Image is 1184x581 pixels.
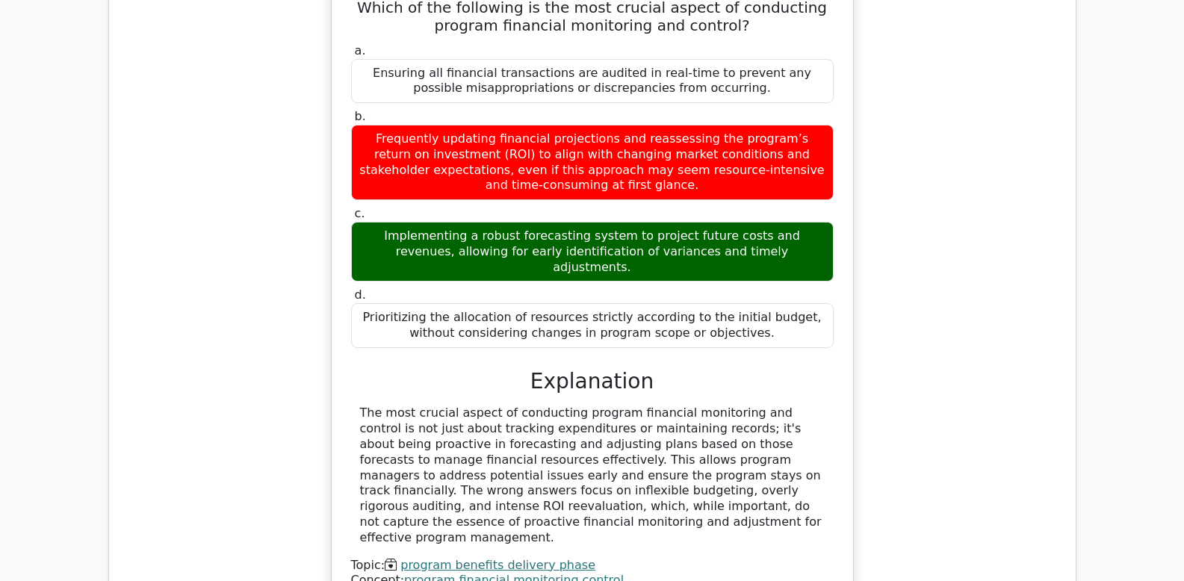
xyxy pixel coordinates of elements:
div: Topic: [351,558,834,574]
span: d. [355,288,366,302]
div: Ensuring all financial transactions are audited in real-time to prevent any possible misappropria... [351,59,834,104]
span: c. [355,206,365,220]
div: Frequently updating financial projections and reassessing the program’s return on investment (ROI... [351,125,834,200]
div: Prioritizing the allocation of resources strictly according to the initial budget, without consid... [351,303,834,348]
div: The most crucial aspect of conducting program financial monitoring and control is not just about ... [360,406,825,545]
a: program benefits delivery phase [400,558,595,572]
h3: Explanation [360,369,825,394]
span: b. [355,109,366,123]
div: Implementing a robust forecasting system to project future costs and revenues, allowing for early... [351,222,834,282]
span: a. [355,43,366,58]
